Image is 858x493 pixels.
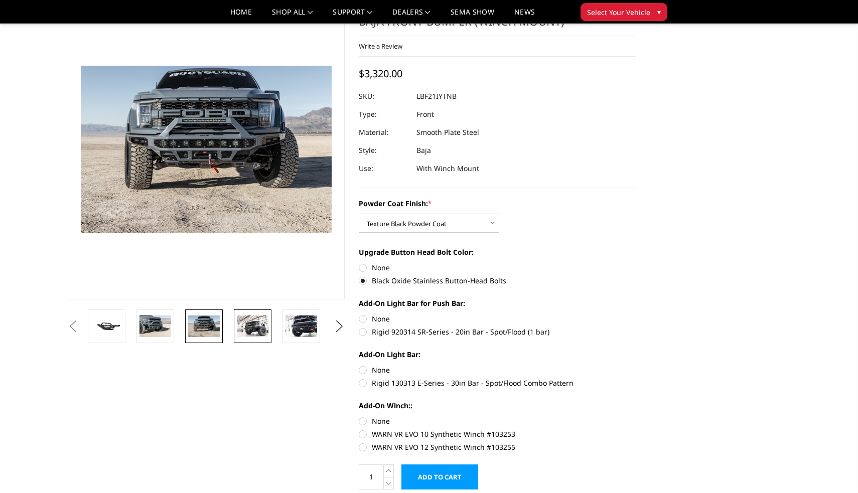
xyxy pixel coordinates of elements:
label: None [359,262,636,273]
dt: SKU: [359,87,409,105]
dt: Style: [359,141,409,159]
a: Support [333,9,372,23]
dt: Use: [359,159,409,178]
img: 2021-2025 Ford Raptor - Freedom Series - Baja Front Bumper (winch mount) [237,315,268,337]
label: Rigid 920314 SR-Series - 20in Bar - Spot/Flood (1 bar) [359,326,636,337]
button: Next [332,319,347,334]
iframe: Chat Widget [808,445,858,493]
dd: Smooth Plate Steel [416,123,479,141]
label: Add-On Light Bar: [359,349,636,360]
dt: Type: [359,105,409,123]
button: Select Your Vehicle [581,3,667,21]
label: Add-On Winch:: [359,400,636,411]
label: Upgrade Button Head Bolt Color: [359,247,636,257]
label: None [359,365,636,375]
label: Rigid 130313 E-Series - 30in Bar - Spot/Flood Combo Pattern [359,378,636,388]
input: Add to Cart [401,464,478,489]
img: 2021-2025 Ford Raptor - Freedom Series - Baja Front Bumper (winch mount) [285,315,317,337]
a: SEMA Show [451,9,494,23]
a: shop all [272,9,313,23]
label: None [359,313,636,324]
label: WARN VR EVO 12 Synthetic Winch #103255 [359,442,636,452]
label: Powder Coat Finish: [359,198,636,209]
span: Select Your Vehicle [587,7,650,18]
dd: Front [416,105,434,123]
a: Write a Review [359,42,402,51]
label: None [359,416,636,426]
span: ▾ [657,7,661,17]
img: 2021-2025 Ford Raptor - Freedom Series - Baja Front Bumper (winch mount) [188,315,220,337]
label: Black Oxide Stainless Button-Head Bolts [359,275,636,286]
a: Home [230,9,252,23]
a: Dealers [392,9,431,23]
a: News [514,9,535,23]
label: WARN VR EVO 10 Synthetic Winch #103253 [359,429,636,439]
dt: Material: [359,123,409,141]
img: 2021-2025 Ford Raptor - Freedom Series - Baja Front Bumper (winch mount) [139,315,171,337]
span: $3,320.00 [359,67,402,80]
dd: With Winch Mount [416,159,479,178]
dd: LBF21IYTNB [416,87,457,105]
dd: Baja [416,141,431,159]
button: Previous [65,319,80,334]
label: Add-On Light Bar for Push Bar: [359,298,636,308]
